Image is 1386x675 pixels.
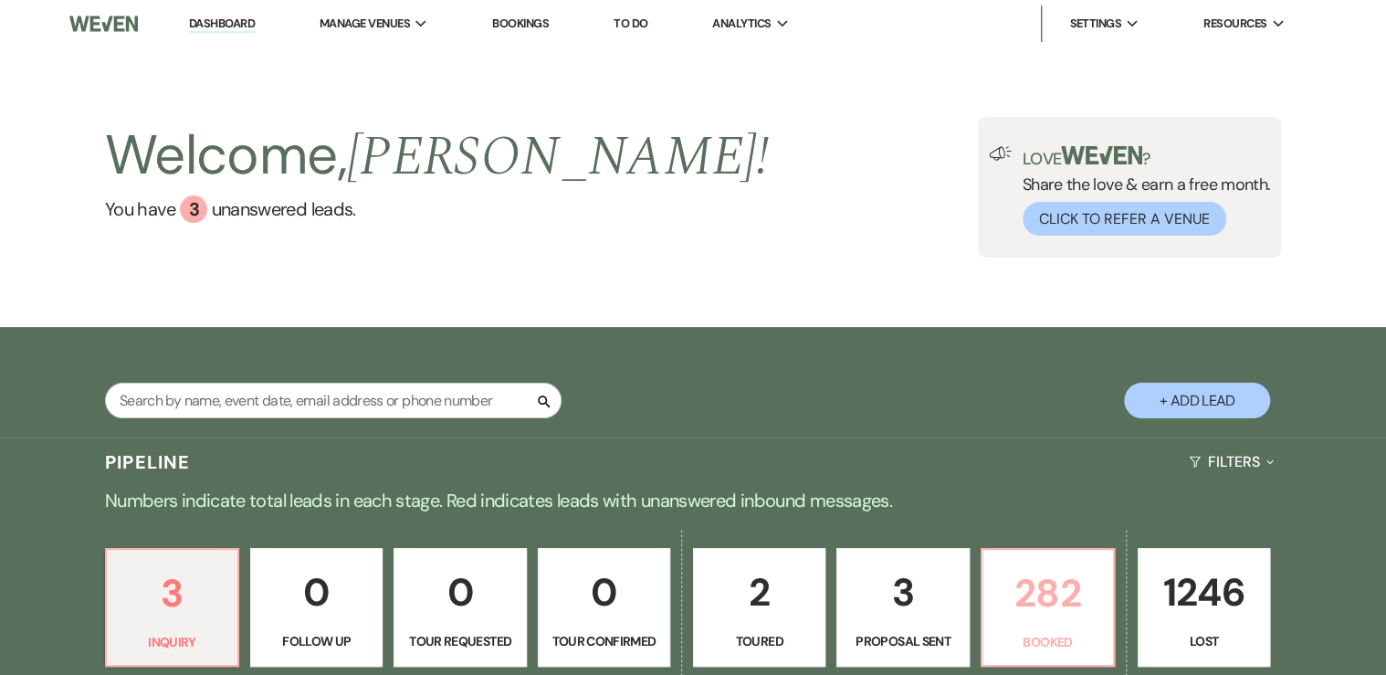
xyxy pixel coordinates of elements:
span: Manage Venues [320,15,410,33]
p: Lost [1150,631,1258,651]
input: Search by name, event date, email address or phone number [105,383,562,418]
p: Toured [705,631,814,651]
a: 0Follow Up [250,548,383,667]
p: Tour Requested [405,631,514,651]
a: You have 3 unanswered leads. [105,195,769,223]
p: Follow Up [262,631,371,651]
img: loud-speaker-illustration.svg [989,146,1012,161]
p: Numbers indicate total leads in each stage. Red indicates leads with unanswered inbound messages. [36,486,1350,515]
button: Click to Refer a Venue [1023,202,1226,236]
p: Booked [993,632,1102,652]
a: 1246Lost [1138,548,1270,667]
p: 3 [848,562,957,623]
span: Analytics [712,15,771,33]
button: Filters [1181,438,1281,486]
p: Tour Confirmed [550,631,658,651]
span: Settings [1069,15,1121,33]
a: To Do [614,16,647,31]
p: 0 [550,562,658,623]
span: [PERSON_NAME] ! [347,115,769,199]
p: 0 [262,562,371,623]
a: 2Toured [693,548,825,667]
button: + Add Lead [1124,383,1270,418]
h3: Pipeline [105,449,191,475]
a: 0Tour Requested [394,548,526,667]
img: weven-logo-green.svg [1061,146,1142,164]
p: 282 [993,563,1102,624]
div: Share the love & earn a free month. [1012,146,1271,236]
a: Dashboard [189,16,255,33]
a: Bookings [492,16,549,31]
a: 282Booked [981,548,1115,667]
p: Inquiry [118,632,226,652]
a: 3Inquiry [105,548,239,667]
h2: Welcome, [105,117,769,195]
p: 2 [705,562,814,623]
img: Weven Logo [69,5,138,43]
p: Proposal Sent [848,631,957,651]
a: 0Tour Confirmed [538,548,670,667]
p: 0 [405,562,514,623]
p: 3 [118,563,226,624]
a: 3Proposal Sent [836,548,969,667]
div: 3 [180,195,207,223]
span: Resources [1203,15,1266,33]
p: 1246 [1150,562,1258,623]
p: Love ? [1023,146,1271,167]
